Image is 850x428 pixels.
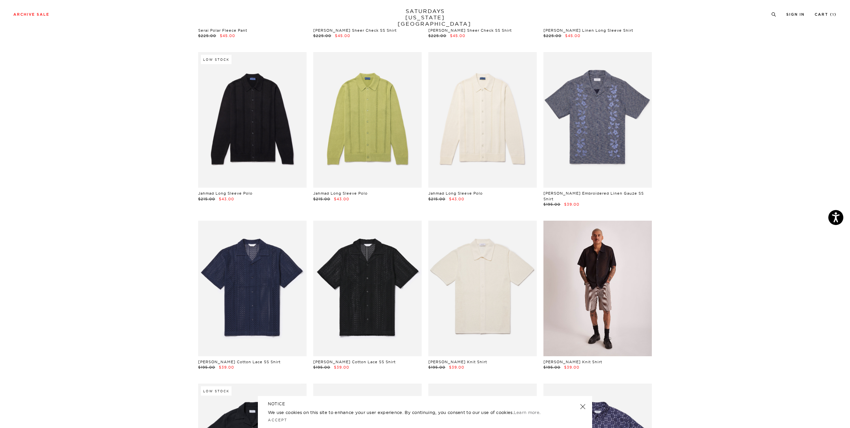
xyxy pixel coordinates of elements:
a: Archive Sale [13,13,49,16]
span: $195.00 [313,365,330,370]
div: Low Stock [201,386,232,396]
span: $43.00 [219,197,234,201]
span: $45.00 [335,33,350,38]
span: $39.00 [449,365,464,370]
a: [PERSON_NAME] Sheer Check SS Shirt [428,28,512,33]
span: $45.00 [450,33,465,38]
p: We use cookies on this site to enhance your user experience. By continuing, you consent to our us... [268,409,558,416]
span: $195.00 [198,365,215,370]
span: $43.00 [449,197,464,201]
span: $195.00 [543,365,560,370]
a: Jahmad Long Sleeve Polo [428,191,483,196]
span: $39.00 [564,365,579,370]
a: [PERSON_NAME] Linen Long Sleeve Shirt [543,28,633,33]
span: $225.00 [313,33,331,38]
a: [PERSON_NAME] Knit Shirt [428,360,487,364]
h5: NOTICE [268,401,582,407]
span: $215.00 [313,197,330,201]
span: $39.00 [219,365,234,370]
a: Serai Polar Fleece Pant [198,28,247,33]
span: $215.00 [198,197,215,201]
span: $39.00 [334,365,349,370]
a: Jahmad Long Sleeve Polo [313,191,368,196]
a: [PERSON_NAME] Knit Shirt [543,360,602,364]
small: 1 [832,13,834,16]
a: Learn more [514,410,539,415]
span: $39.00 [564,202,579,207]
span: $225.00 [198,33,216,38]
a: [PERSON_NAME] Sheer Check SS Shirt [313,28,397,33]
span: $225.00 [543,33,561,38]
span: $45.00 [220,33,235,38]
span: $215.00 [428,197,445,201]
a: Cart (1) [815,13,837,16]
div: Low Stock [201,55,232,64]
a: [PERSON_NAME] Cotton Lace SS Shirt [313,360,396,364]
span: $195.00 [428,365,445,370]
span: $45.00 [565,33,580,38]
a: SATURDAYS[US_STATE][GEOGRAPHIC_DATA] [398,8,453,27]
a: Sign In [786,13,805,16]
a: [PERSON_NAME] Embroidered Linen Gauze SS Shirt [543,191,644,201]
a: Jahmad Long Sleeve Polo [198,191,253,196]
span: $195.00 [543,202,560,207]
span: $43.00 [334,197,349,201]
span: $225.00 [428,33,446,38]
a: Accept [268,418,287,422]
a: [PERSON_NAME] Cotton Lace SS Shirt [198,360,281,364]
